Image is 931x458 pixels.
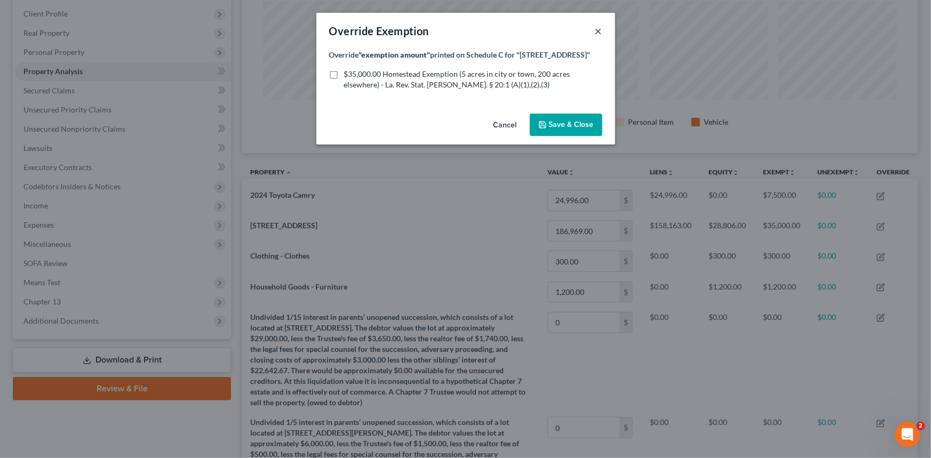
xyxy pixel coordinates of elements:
[917,422,925,430] span: 2
[329,23,429,38] div: Override Exemption
[485,115,526,136] button: Cancel
[549,120,594,129] span: Save & Close
[595,25,602,37] button: ×
[359,50,431,59] strong: "exemption amount"
[530,114,602,136] button: Save & Close
[344,69,570,89] span: $35,000.00 Homestead Exemption (5 acres in city or town, 200 acres elsewhere) - La. Rev. Stat. [P...
[329,49,591,60] label: Override printed on Schedule C for "[STREET_ADDRESS]"
[895,422,920,447] iframe: Intercom live chat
